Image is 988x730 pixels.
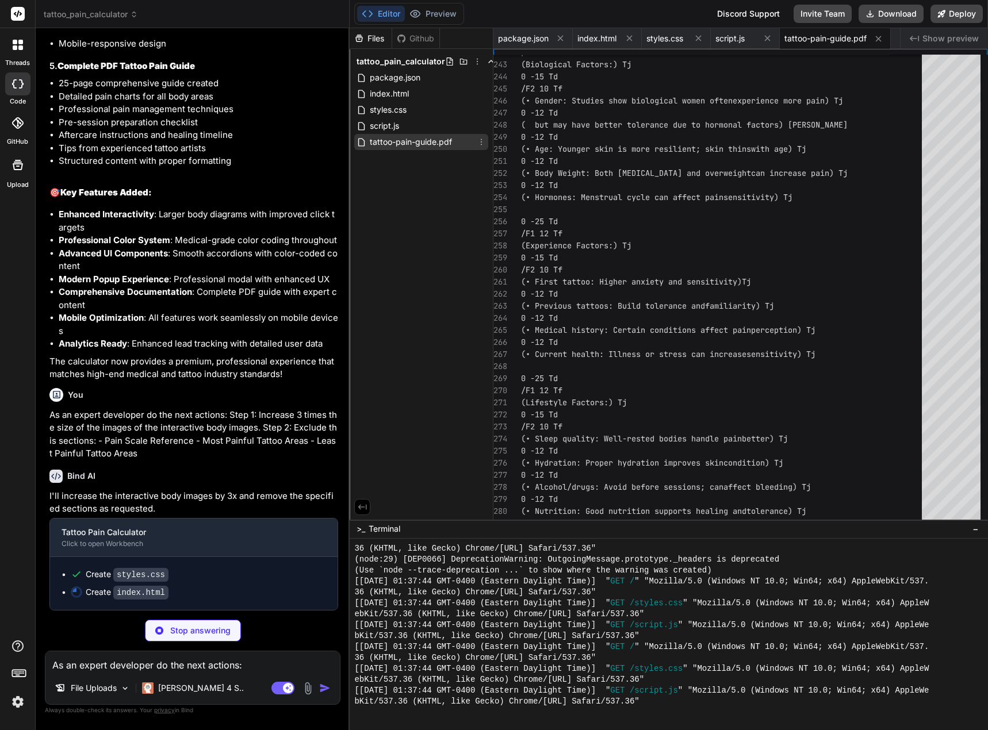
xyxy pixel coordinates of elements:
code: index.html [113,586,169,600]
div: 259 [493,252,506,264]
div: Discord Support [710,5,787,23]
div: 248 [493,119,506,131]
button: − [970,520,981,538]
p: The calculator now provides a premium, professional experience that matches high-end medical and ... [49,355,338,381]
strong: Complete PDF Tattoo Pain Guide [58,60,195,71]
span: bKit/537.36 (KHTML, like Gecko) Chrome/[URL] Safari/537.36" [354,696,639,707]
span: " "Mozilla/5.0 (Windows NT 10.0; Win64; x64) AppleWe [678,685,929,696]
span: actors) [PERSON_NAME] [751,120,848,130]
li: : Complete PDF guide with expert content [59,286,338,312]
li: : Enhanced lead tracking with detailed user data [59,337,338,351]
strong: Modern Popup Experience [59,274,169,285]
span: (• Medical history: Certain conditions affect pain [521,325,751,335]
span: /styles.css [630,663,683,674]
p: Always double-check its answers. Your in Bind [45,705,340,716]
p: I'll increase the interactive body images by 3x and remove the specified sections as requested. [49,490,338,516]
button: Download [859,5,924,23]
span: /styles.css [630,598,683,609]
span: − [972,523,979,535]
span: GET [610,598,625,609]
span: tattoo-pain-guide.pdf [784,33,867,44]
span: [[DATE] 01:37:44 GMT-0400 (Eastern Daylight Time)] " [354,641,610,652]
span: 0 -12 Td [521,470,558,480]
span: " "Mozilla/5.0 (Windows NT 10.0; Win64; x64) AppleW [683,598,929,609]
div: 268 [493,360,506,372]
span: 0 -25 Td [521,216,558,226]
span: package.json [498,33,549,44]
div: 267 [493,348,506,360]
span: tattoo_pain_calculator [357,56,445,67]
span: GET [610,620,625,631]
span: (node:29) [DEP0066] DeprecationWarning: OutgoingMessage.prototype._headers is deprecated [354,554,779,565]
span: [[DATE] 01:37:44 GMT-0400 (Eastern Daylight Time)] " [354,685,610,696]
span: tolerance) Tj [746,506,806,516]
span: (• Hormones: Menstrual cycle can affect pain [521,192,723,202]
span: ebKit/537.36 (KHTML, like Gecko) Chrome/[URL] Safari/537.36" [354,609,644,620]
span: 0 -12 Td [521,132,558,142]
li: Professional pain management techniques [59,103,338,116]
div: 252 [493,167,506,179]
img: Claude 4 Sonnet [142,682,154,694]
div: 262 [493,288,506,300]
span: GET [610,685,625,696]
div: 254 [493,191,506,203]
span: with age) Tj [751,144,806,154]
span: perception) Tj [751,325,815,335]
div: 263 [493,300,506,312]
p: [PERSON_NAME] 4 S.. [158,682,244,694]
strong: Analytics Ready [59,338,127,349]
span: /script.js [630,620,678,631]
div: 260 [493,264,506,276]
p: Stop answering [170,625,231,636]
span: 0 -12 Td [521,289,558,299]
strong: Advanced UI Components [59,248,168,259]
span: / [630,576,634,587]
span: /F2 10 Tf [521,264,562,275]
span: privacy [154,706,175,713]
span: (• Age: Younger skin is more resilient; skin thins [521,144,751,154]
li: : Larger body diagrams with improved click targets [59,208,338,234]
span: / [630,641,634,652]
span: 0 -25 Td [521,373,558,383]
span: (• Gender: Studies show biological women often [521,95,733,106]
span: 36 (KHTML, like Gecko) Chrome/[URL] Safari/537.36" [354,543,596,554]
div: 261 [493,276,506,288]
span: GET [610,641,625,652]
div: 280 [493,505,506,517]
button: Tattoo Pain CalculatorClick to open Workbench [50,518,319,556]
span: " "Mozilla/5.0 (Windows NT 10.0; Win64; x64) AppleW [683,663,929,674]
button: Preview [405,6,461,22]
div: 278 [493,481,506,493]
span: 0 -12 Td [521,156,558,166]
span: (Experience Factors:) Tj [521,240,631,251]
span: (• First tattoo: Higher anxiety and sensitivity) [521,276,742,287]
div: 244 [493,71,506,83]
label: Upload [7,180,29,190]
span: (Lifestyle Factors:) Tj [521,397,627,408]
div: 275 [493,445,506,457]
span: 0 -12 Td [521,337,558,347]
span: package.json [369,71,422,84]
span: (• Alcohol/drugs: Avoid before sessions; can [521,482,723,492]
span: condition) Tj [723,458,783,468]
span: [[DATE] 01:37:44 GMT-0400 (Eastern Daylight Time)] " [354,598,610,609]
div: 273 [493,421,506,433]
span: 36 (KHTML, like Gecko) Chrome/[URL] Safari/537.36" [354,587,596,598]
span: " "Mozilla/5.0 (Windows NT 10.0; Win64; x64) AppleWe [678,620,929,631]
h3: 5. [49,60,338,73]
img: settings [8,692,28,712]
span: 0 -12 Td [521,313,558,323]
span: bKit/537.36 (KHTML, like Gecko) Chrome/[URL] Safari/537.36" [354,631,639,641]
div: Create [86,568,169,581]
div: 279 [493,493,506,505]
div: 269 [493,372,506,385]
div: 247 [493,107,506,119]
strong: Comprehensive Documentation [59,286,192,297]
strong: Mobile Optimization [59,312,144,323]
span: styles.css [646,33,683,44]
span: [[DATE] 01:37:44 GMT-0400 (Eastern Daylight Time)] " [354,576,610,587]
div: 249 [493,131,506,143]
h6: Bind AI [67,470,95,482]
div: 243 [493,59,506,71]
div: 277 [493,469,506,481]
